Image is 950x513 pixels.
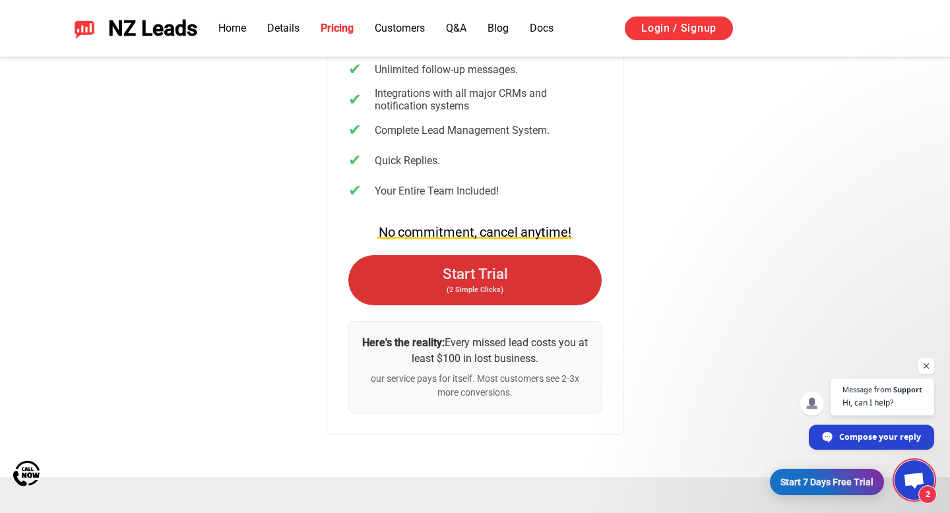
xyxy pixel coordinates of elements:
strong: Here's the reality: [362,336,445,349]
span: (2 Simple Clicks) [447,286,503,294]
a: Customers [375,22,425,34]
span: NZ Leads [108,16,197,41]
span: Unlimited follow-up messages. [375,64,518,76]
span: ✔ [348,152,372,169]
span: Compose your reply [839,425,921,448]
span: Support [893,386,922,393]
div: Open chat [895,460,934,500]
a: Start Trial(2 Simple Clicks) [348,255,602,305]
span: ✔ [348,122,372,138]
span: anytime! [519,225,573,242]
div: our service pays for itself. Most customers see 2-3x more conversions. [362,372,588,400]
span: Hi, can I help? [842,396,922,409]
div: Every missed lead costs you at least $100 in lost business. [362,335,588,367]
span: commitment, [396,225,478,242]
span: No [377,225,396,242]
span: Message from [842,386,891,393]
a: Docs [530,22,554,34]
span: Quick Replies. [375,155,440,167]
span: Start Trial [443,265,508,282]
a: Start 7 Days Free Trial [770,469,884,495]
span: ✔ [348,61,372,78]
a: Blog [488,22,509,34]
span: ✔ [348,183,372,199]
span: Complete Lead Management System. [375,125,550,136]
span: Integrations with all major CRMs and notification systems [375,88,602,112]
span: Your Entire Team Included! [375,185,499,197]
span: ✔ [348,92,372,108]
img: Call Now [13,460,40,487]
span: cancel [478,225,519,242]
img: NZ Leads logo [74,18,95,39]
iframe: Sign in with Google Button [746,15,893,44]
a: Q&A [446,22,466,34]
a: Home [218,22,246,34]
a: Login / Signup [625,16,733,40]
a: Pricing [321,22,354,34]
a: Details [267,22,300,34]
span: 2 [918,485,937,504]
